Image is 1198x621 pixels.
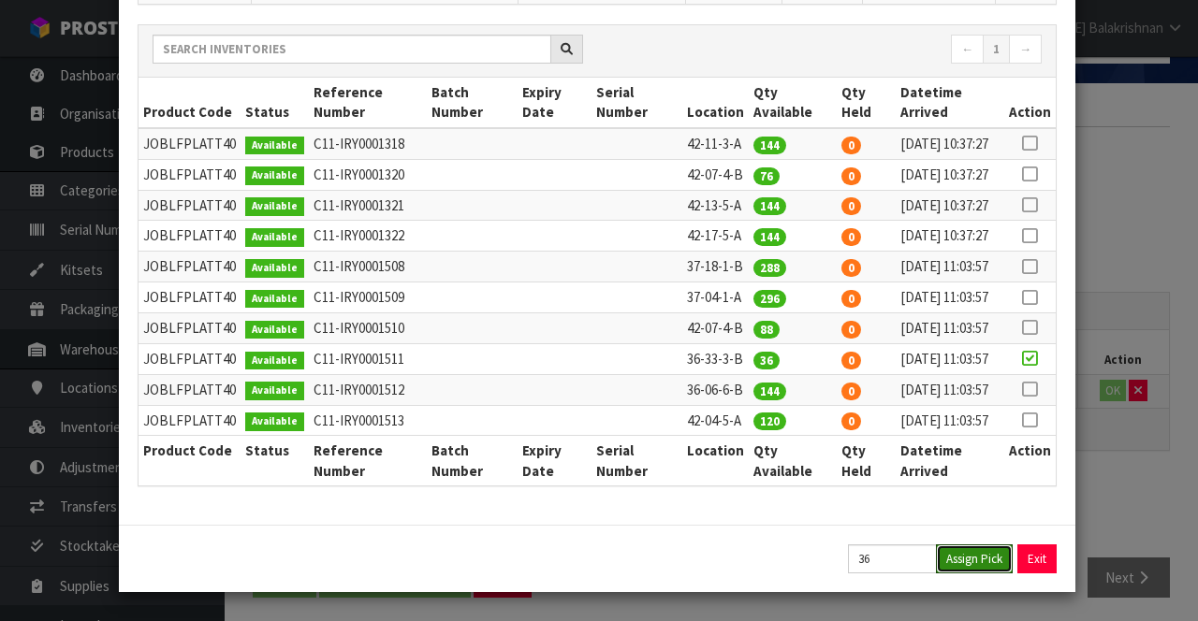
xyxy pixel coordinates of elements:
[139,436,241,485] th: Product Code
[139,252,241,282] td: JOBLFPLATT40
[139,190,241,221] td: JOBLFPLATT40
[848,544,937,573] input: Quantity Picked
[592,78,682,128] th: Serial Number
[139,221,241,252] td: JOBLFPLATT40
[153,35,551,64] input: Search inventories
[682,312,749,343] td: 42-07-4-B
[753,352,780,369] span: 36
[245,259,304,278] span: Available
[841,167,861,185] span: 0
[837,436,896,485] th: Qty Held
[139,282,241,313] td: JOBLFPLATT40
[1004,78,1056,128] th: Action
[682,221,749,252] td: 42-17-5-A
[841,290,861,308] span: 0
[896,374,1004,405] td: [DATE] 11:03:57
[309,405,428,436] td: C11-IRY0001513
[753,137,786,154] span: 144
[518,78,592,128] th: Expiry Date
[139,159,241,190] td: JOBLFPLATT40
[896,312,1004,343] td: [DATE] 11:03:57
[139,405,241,436] td: JOBLFPLATT40
[611,35,1042,67] nav: Page navigation
[309,312,428,343] td: C11-IRY0001510
[682,78,749,128] th: Location
[896,405,1004,436] td: [DATE] 11:03:57
[309,128,428,159] td: C11-IRY0001318
[518,436,592,485] th: Expiry Date
[983,35,1010,65] a: 1
[841,352,861,369] span: 0
[753,321,780,339] span: 88
[841,228,861,246] span: 0
[749,78,837,128] th: Qty Available
[309,374,428,405] td: C11-IRY0001512
[753,167,780,185] span: 76
[245,382,304,400] span: Available
[753,290,786,308] span: 296
[309,78,428,128] th: Reference Number
[841,137,861,154] span: 0
[139,78,241,128] th: Product Code
[753,197,786,215] span: 144
[139,343,241,374] td: JOBLFPLATT40
[309,252,428,282] td: C11-IRY0001508
[309,343,428,374] td: C11-IRY0001511
[841,412,861,430] span: 0
[896,78,1004,128] th: Datetime Arrived
[841,321,861,339] span: 0
[896,128,1004,159] td: [DATE] 10:37:27
[951,35,984,65] a: ←
[682,190,749,221] td: 42-13-5-A
[309,159,428,190] td: C11-IRY0001320
[753,383,786,400] span: 144
[682,252,749,282] td: 37-18-1-B
[241,436,309,485] th: Status
[841,197,861,215] span: 0
[1017,544,1057,573] button: Exit
[245,321,304,339] span: Available
[427,436,518,485] th: Batch Number
[427,78,518,128] th: Batch Number
[936,544,1013,573] button: Assign Pick
[753,259,786,277] span: 288
[245,290,304,309] span: Available
[682,374,749,405] td: 36-06-6-B
[753,228,786,246] span: 144
[309,221,428,252] td: C11-IRY0001322
[309,282,428,313] td: C11-IRY0001509
[896,282,1004,313] td: [DATE] 11:03:57
[245,228,304,247] span: Available
[749,436,837,485] th: Qty Available
[309,436,428,485] th: Reference Number
[245,197,304,216] span: Available
[896,159,1004,190] td: [DATE] 10:37:27
[245,166,304,185] span: Available
[896,221,1004,252] td: [DATE] 10:37:27
[841,259,861,277] span: 0
[896,190,1004,221] td: [DATE] 10:37:27
[245,412,304,431] span: Available
[682,282,749,313] td: 37-04-1-A
[139,128,241,159] td: JOBLFPLATT40
[682,159,749,190] td: 42-07-4-B
[245,137,304,155] span: Available
[592,436,682,485] th: Serial Number
[837,78,896,128] th: Qty Held
[682,405,749,436] td: 42-04-5-A
[896,343,1004,374] td: [DATE] 11:03:57
[682,436,749,485] th: Location
[1009,35,1042,65] a: →
[841,383,861,400] span: 0
[896,436,1004,485] th: Datetime Arrived
[139,374,241,405] td: JOBLFPLATT40
[245,352,304,370] span: Available
[682,343,749,374] td: 36-33-3-B
[309,190,428,221] td: C11-IRY0001321
[753,412,786,430] span: 120
[1004,436,1056,485] th: Action
[241,78,309,128] th: Status
[139,312,241,343] td: JOBLFPLATT40
[682,128,749,159] td: 42-11-3-A
[896,252,1004,282] td: [DATE] 11:03:57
